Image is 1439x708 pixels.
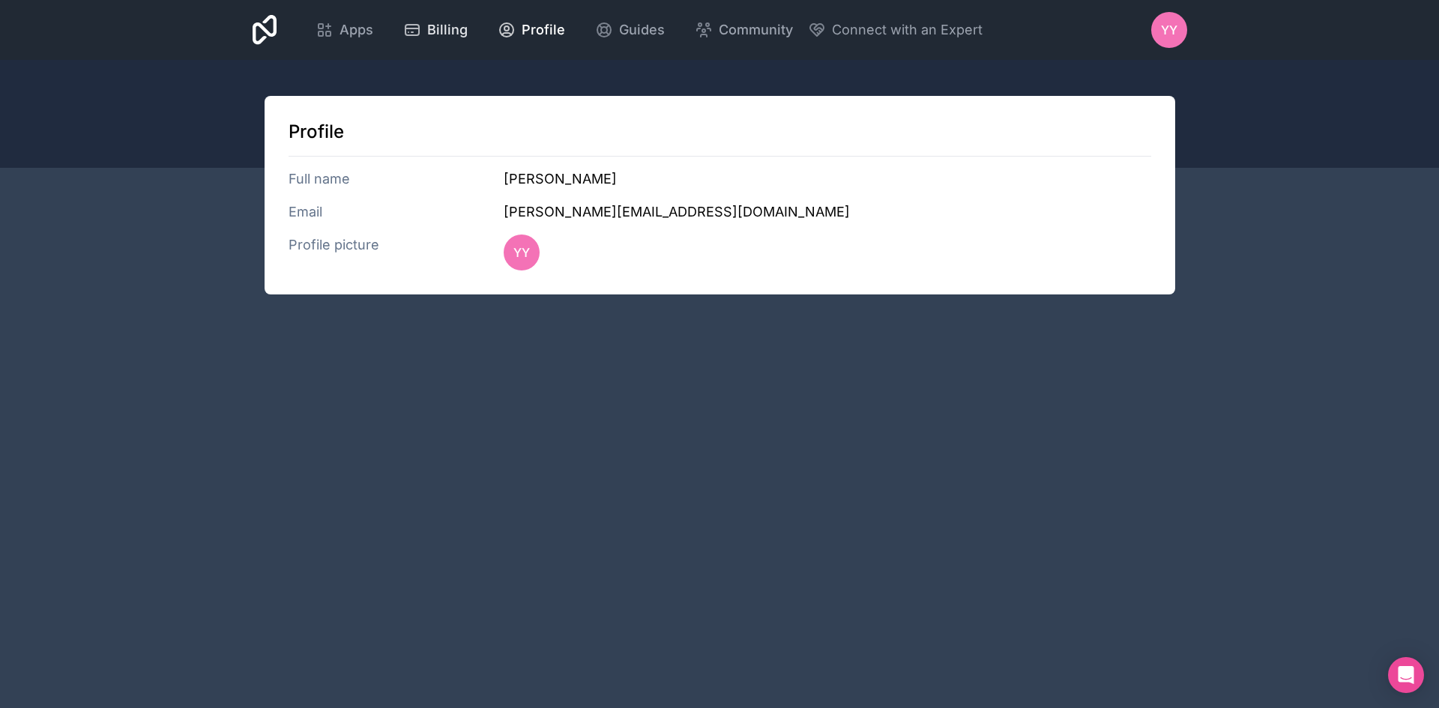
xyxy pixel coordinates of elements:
span: Apps [340,19,373,40]
span: Guides [619,19,665,40]
a: Profile [486,13,577,46]
h3: [PERSON_NAME][EMAIL_ADDRESS][DOMAIN_NAME] [504,202,1150,223]
h3: Full name [289,169,504,190]
a: Guides [583,13,677,46]
button: Connect with an Expert [808,19,983,40]
span: Profile [522,19,565,40]
div: Open Intercom Messenger [1388,657,1424,693]
h3: Email [289,202,504,223]
span: Connect with an Expert [832,19,983,40]
span: Billing [427,19,468,40]
a: Community [683,13,805,46]
span: Community [719,19,793,40]
a: Billing [391,13,480,46]
h3: [PERSON_NAME] [504,169,1150,190]
span: YY [513,243,530,261]
h3: Profile picture [289,235,504,270]
span: YY [1161,21,1177,39]
h1: Profile [289,120,1151,144]
a: Apps [304,13,385,46]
